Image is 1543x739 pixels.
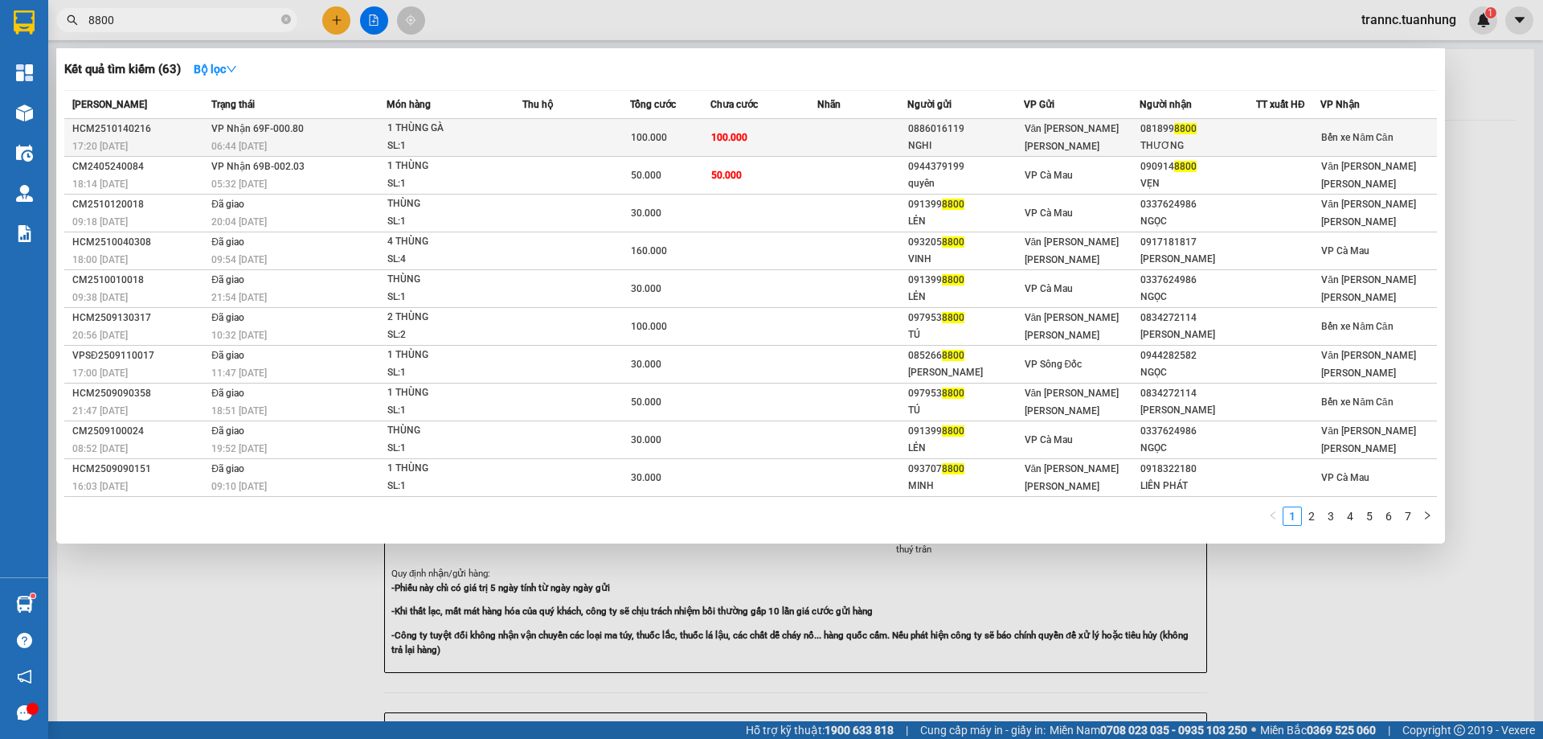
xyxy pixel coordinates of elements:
[908,175,1023,192] div: quyên
[1140,251,1255,268] div: [PERSON_NAME]
[387,233,508,251] div: 4 THÙNG
[17,669,32,684] span: notification
[16,225,33,242] img: solution-icon
[1321,321,1393,332] span: Bến xe Năm Căn
[211,481,267,492] span: 09:10 [DATE]
[72,234,207,251] div: HCM2510040308
[1321,161,1416,190] span: Văn [PERSON_NAME] [PERSON_NAME]
[1140,310,1255,326] div: 0834272114
[387,175,508,193] div: SL: 1
[1140,289,1255,306] div: NGỌC
[16,105,33,121] img: warehouse-icon
[72,405,128,417] span: 21:47 [DATE]
[92,10,227,31] b: [PERSON_NAME]
[710,99,758,110] span: Chưa cước
[942,199,964,210] span: 8800
[17,633,32,648] span: question-circle
[1140,347,1255,364] div: 0944282582
[1283,507,1302,526] li: 1
[72,481,128,492] span: 16:03 [DATE]
[211,463,244,474] span: Đã giao
[211,161,305,172] span: VP Nhận 69B-002.03
[1025,207,1073,219] span: VP Cà Mau
[1025,434,1073,445] span: VP Cà Mau
[908,326,1023,343] div: TÚ
[387,99,431,110] span: Món hàng
[64,61,181,78] h3: Kết quả tìm kiếm ( 63 )
[1268,511,1278,520] span: left
[908,461,1023,478] div: 093707
[72,158,207,175] div: CM2405240084
[16,185,33,202] img: warehouse-icon
[908,310,1023,326] div: 097953
[387,364,508,382] div: SL: 1
[1025,170,1073,181] span: VP Cà Mau
[1174,123,1197,134] span: 8800
[1140,99,1192,110] span: Người nhận
[1321,425,1416,454] span: Văn [PERSON_NAME] [PERSON_NAME]
[72,347,207,364] div: VPSĐ2509110017
[387,326,508,344] div: SL: 2
[1321,350,1416,379] span: Văn [PERSON_NAME] [PERSON_NAME]
[1025,312,1119,341] span: Văn [PERSON_NAME] [PERSON_NAME]
[387,195,508,213] div: THÙNG
[1263,507,1283,526] li: Previous Page
[1140,423,1255,440] div: 0337624986
[211,99,255,110] span: Trạng thái
[630,99,676,110] span: Tổng cước
[387,422,508,440] div: THÙNG
[7,55,306,76] li: 02839.63.63.63
[631,170,661,181] span: 50.000
[72,443,128,454] span: 08:52 [DATE]
[1025,359,1083,370] span: VP Sông Đốc
[711,132,747,143] span: 100.000
[387,309,508,326] div: 2 THÙNG
[1140,364,1255,381] div: NGỌC
[1302,507,1321,526] li: 2
[908,138,1023,154] div: NGHI
[387,120,508,138] div: 1 THÙNG GÀ
[1321,396,1393,408] span: Bến xe Năm Căn
[387,460,508,478] div: 1 THÙNG
[942,236,964,248] span: 8800
[908,196,1023,213] div: 091399
[72,423,207,440] div: CM2509100024
[1303,507,1320,525] a: 2
[211,141,267,152] span: 06:44 [DATE]
[1321,199,1416,228] span: Văn [PERSON_NAME] [PERSON_NAME]
[17,705,32,721] span: message
[1140,272,1255,289] div: 0337624986
[387,138,508,155] div: SL: 1
[631,132,667,143] span: 100.000
[72,330,128,341] span: 20:56 [DATE]
[1140,234,1255,251] div: 0917181817
[387,213,508,231] div: SL: 1
[1321,245,1369,257] span: VP Cà Mau
[631,434,661,445] span: 30.000
[281,14,291,24] span: close-circle
[908,347,1023,364] div: 085266
[88,11,278,29] input: Tìm tên, số ĐT hoặc mã đơn
[211,123,304,134] span: VP Nhận 69F-000.80
[211,367,267,379] span: 11:47 [DATE]
[1380,507,1398,525] a: 6
[942,463,964,474] span: 8800
[908,158,1023,175] div: 0944379199
[1398,507,1418,526] li: 7
[1322,507,1340,525] a: 3
[1361,507,1378,525] a: 5
[211,199,244,210] span: Đã giao
[211,274,244,285] span: Đã giao
[942,388,964,399] span: 8800
[1140,138,1255,154] div: THƯƠNG
[387,347,508,364] div: 1 THÙNG
[1379,507,1398,526] li: 6
[1320,99,1360,110] span: VP Nhận
[211,179,267,190] span: 05:32 [DATE]
[942,350,964,361] span: 8800
[72,461,207,478] div: HCM2509090151
[194,63,237,76] strong: Bộ lọc
[908,423,1023,440] div: 091399
[1418,507,1437,526] button: right
[211,312,244,323] span: Đã giao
